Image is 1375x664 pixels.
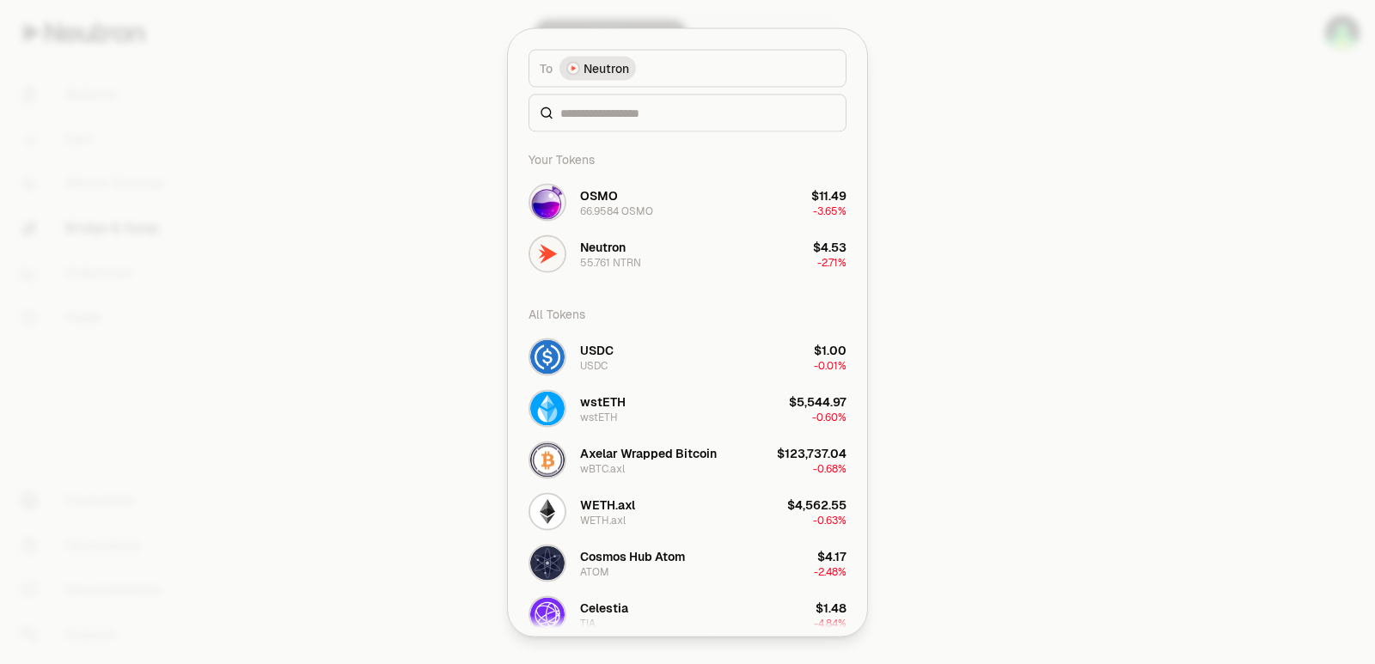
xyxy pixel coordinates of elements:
div: USDC [580,341,614,358]
div: $4,562.55 [787,496,846,513]
img: NTRN Logo [530,236,565,271]
div: Celestia [580,599,628,616]
button: ATOM LogoCosmos Hub AtomATOM$4.17-2.48% [518,537,857,588]
span: -2.71% [817,255,846,269]
span: -3.65% [813,204,846,217]
div: USDC [580,358,608,372]
div: $1.00 [814,341,846,358]
img: Neutron Logo [568,63,578,73]
div: WETH.axl [580,496,635,513]
img: wBTC.axl Logo [530,442,565,477]
img: wstETH Logo [530,391,565,425]
div: ATOM [580,564,609,578]
div: $1.48 [816,599,846,616]
div: $4.53 [813,238,846,255]
div: wstETH [580,410,618,423]
div: All Tokens [518,296,857,331]
button: NTRN LogoNeutron55.761 NTRN$4.53-2.71% [518,228,857,279]
span: -0.63% [813,513,846,527]
button: TIA LogoCelestiaTIA$1.48-4.84% [518,588,857,640]
button: WETH.axl LogoWETH.axlWETH.axl$4,562.55-0.63% [518,485,857,537]
button: wstETH LogowstETHwstETH$5,544.97-0.60% [518,382,857,434]
div: $5,544.97 [789,393,846,410]
div: WETH.axl [580,513,626,527]
img: ATOM Logo [530,545,565,580]
button: USDC LogoUSDCUSDC$1.00-0.01% [518,331,857,382]
span: -4.84% [814,616,846,630]
div: wstETH [580,393,626,410]
span: -0.01% [814,358,846,372]
div: $4.17 [817,547,846,564]
img: OSMO Logo [530,185,565,219]
img: USDC Logo [530,339,565,374]
span: To [540,59,553,76]
img: TIA Logo [530,597,565,631]
button: ToNeutron LogoNeutron [529,49,846,87]
div: OSMO [580,186,618,204]
div: 66.9584 OSMO [580,204,653,217]
button: OSMO LogoOSMO66.9584 OSMO$11.49-3.65% [518,176,857,228]
button: wBTC.axl LogoAxelar Wrapped BitcoinwBTC.axl$123,737.04-0.68% [518,434,857,485]
span: Neutron [584,59,629,76]
span: -0.60% [812,410,846,423]
div: $123,737.04 [777,444,846,461]
img: WETH.axl Logo [530,494,565,528]
span: -0.68% [813,461,846,475]
div: Neutron [580,238,626,255]
div: 55.761 NTRN [580,255,641,269]
div: Axelar Wrapped Bitcoin [580,444,717,461]
div: Your Tokens [518,142,857,176]
div: Cosmos Hub Atom [580,547,685,564]
span: -2.48% [814,564,846,578]
div: TIA [580,616,596,630]
div: $11.49 [811,186,846,204]
div: wBTC.axl [580,461,625,475]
